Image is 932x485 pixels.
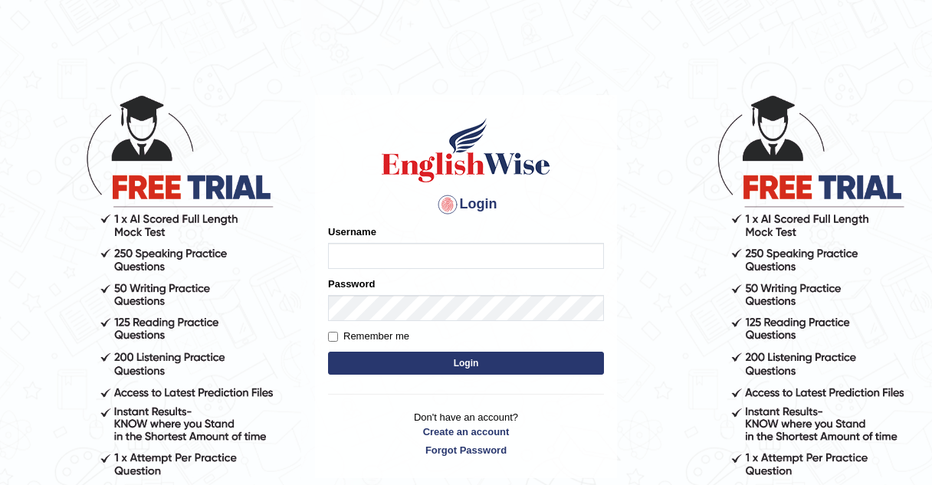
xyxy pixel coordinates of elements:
a: Create an account [328,424,604,439]
label: Password [328,277,375,291]
a: Forgot Password [328,443,604,457]
input: Remember me [328,332,338,342]
img: Logo of English Wise sign in for intelligent practice with AI [379,116,553,185]
h4: Login [328,192,604,217]
label: Username [328,224,376,239]
button: Login [328,352,604,375]
label: Remember me [328,329,409,344]
p: Don't have an account? [328,410,604,457]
